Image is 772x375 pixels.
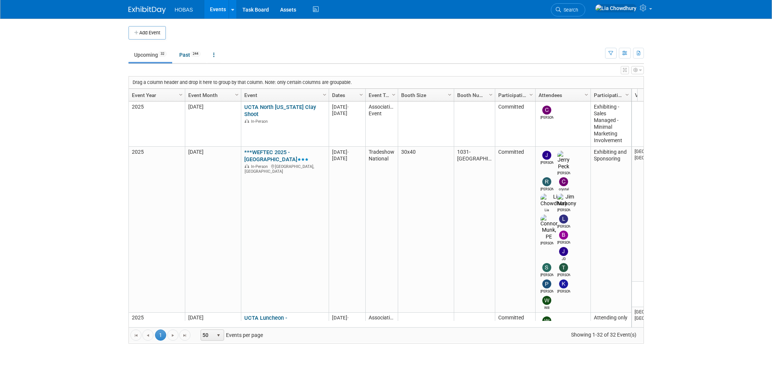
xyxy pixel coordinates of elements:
[559,215,568,224] img: Lindsey Thiele
[216,332,221,338] span: select
[185,147,241,312] td: [DATE]
[540,305,554,310] div: Will Stafford
[528,92,534,98] span: Column Settings
[357,89,365,100] a: Column Settings
[624,92,630,98] span: Column Settings
[128,6,166,14] img: ExhibitDay
[332,149,362,155] div: [DATE]
[488,92,494,98] span: Column Settings
[233,89,241,100] a: Column Settings
[527,89,535,100] a: Column Settings
[540,272,554,278] div: Stephen Alston
[347,104,349,110] span: -
[133,332,139,338] span: Go to the first page
[358,92,364,98] span: Column Settings
[245,119,249,123] img: In-Person Event
[185,313,241,344] td: [DATE]
[559,279,568,288] img: Krzysztof Kwiatkowski
[201,330,214,340] span: 50
[179,329,190,341] a: Go to the last page
[495,147,535,312] td: Committed
[244,149,309,163] a: ***WEFTEC 2025 - [GEOGRAPHIC_DATA]
[635,89,661,101] a: Venue Location
[142,329,154,341] a: Go to the previous page
[391,92,397,98] span: Column Settings
[447,92,453,98] span: Column Settings
[132,89,180,101] a: Event Year
[590,313,631,344] td: Attending only
[632,307,666,345] td: [GEOGRAPHIC_DATA], [GEOGRAPHIC_DATA]
[557,256,570,262] div: JD Demore
[542,263,551,272] img: Stephen Alston
[495,313,535,344] td: Committed
[251,164,270,169] span: In-Person
[188,89,236,101] a: Event Month
[623,89,631,100] a: Column Settings
[234,92,240,98] span: Column Settings
[332,104,362,110] div: [DATE]
[454,147,495,312] td: 1031- [GEOGRAPHIC_DATA]
[129,101,185,147] td: 2025
[177,89,185,100] a: Column Settings
[170,332,176,338] span: Go to the next page
[564,329,643,340] span: Showing 1-32 of 32 Event(s)
[130,329,142,341] a: Go to the first page
[332,315,362,321] div: [DATE]
[582,89,590,100] a: Column Settings
[540,207,554,213] div: Lia Chowdhury
[557,207,570,213] div: Jim Mahony
[182,332,188,338] span: Go to the last page
[251,119,270,124] span: In-Person
[401,89,449,101] a: Booth Size
[540,194,567,207] img: Lia Chowdhury
[495,101,535,147] td: Committed
[347,315,349,321] span: -
[398,147,454,312] td: 30x40
[245,164,249,168] img: In-Person Event
[540,115,554,120] div: Cole Grinnell
[244,89,324,101] a: Event
[332,89,360,101] a: Dates
[559,231,568,240] img: Bijan Khamanian
[155,329,166,341] span: 1
[594,89,626,101] a: Participation Type
[590,101,631,147] td: Exhibiting - Sales Managed - Minimal Marketing Involvement
[487,89,495,100] a: Column Settings
[347,149,349,155] span: -
[561,7,578,13] span: Search
[557,288,570,294] div: Krzysztof Kwiatkowski
[175,7,193,13] span: HOBAS
[557,240,570,245] div: Bijan Khamanian
[191,329,270,341] span: Events per page
[559,247,568,256] img: JD Demore
[540,186,554,192] div: Rene Garcia
[332,155,362,162] div: [DATE]
[322,92,328,98] span: Column Settings
[590,147,631,312] td: Exhibiting and Sponsoring
[557,272,570,278] div: Ted Woolsey
[365,313,398,344] td: Association Event
[167,329,179,341] a: Go to the next page
[320,89,329,100] a: Column Settings
[446,89,454,100] a: Column Settings
[632,147,666,282] td: [GEOGRAPHIC_DATA], [GEOGRAPHIC_DATA]
[542,296,551,305] img: Will Stafford
[185,101,241,147] td: [DATE]
[178,92,184,98] span: Column Settings
[129,76,644,88] div: Drag a column header and drop it here to group by that column. Note: only certain columns are gro...
[369,89,393,101] a: Event Type (Tradeshow National, Regional, State, Sponsorship, Assoc Event)
[365,147,398,312] td: Tradeshow National
[540,215,558,241] img: Connor Munk, PE
[158,51,167,57] span: 32
[557,194,576,207] img: Jim Mahony
[542,279,551,288] img: Perry Leros
[595,4,637,12] img: Lia Chowdhury
[583,92,589,98] span: Column Settings
[540,240,554,246] div: Connor Munk, PE
[559,263,568,272] img: Ted Woolsey
[244,163,325,174] div: [GEOGRAPHIC_DATA], [GEOGRAPHIC_DATA]
[145,332,151,338] span: Go to the previous page
[557,224,570,229] div: Lindsey Thiele
[539,89,586,101] a: Attendees
[551,3,585,16] a: Search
